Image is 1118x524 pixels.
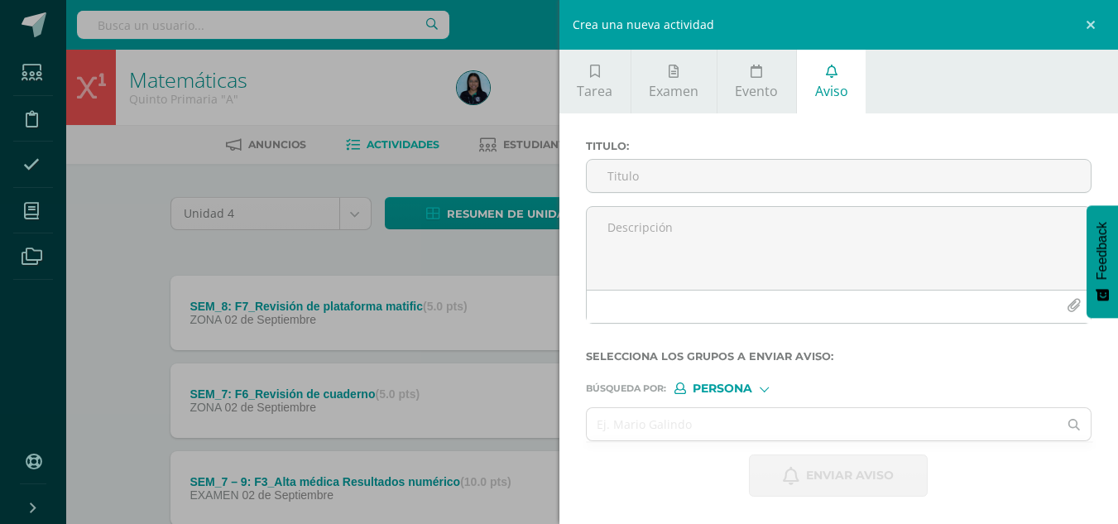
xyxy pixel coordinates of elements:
[577,82,612,100] span: Tarea
[797,50,866,113] a: Aviso
[586,350,1092,363] label: Selecciona los grupos a enviar aviso :
[806,455,894,496] span: Enviar aviso
[1095,222,1110,280] span: Feedback
[586,140,1092,152] label: Titulo :
[559,50,631,113] a: Tarea
[815,82,848,100] span: Aviso
[587,408,1058,440] input: Ej. Mario Galindo
[674,382,799,394] div: [object Object]
[649,82,698,100] span: Examen
[587,160,1092,192] input: Titulo
[586,384,666,393] span: Búsqueda por :
[693,384,752,393] span: Persona
[1087,205,1118,318] button: Feedback - Mostrar encuesta
[749,454,928,497] button: Enviar aviso
[631,50,717,113] a: Examen
[717,50,796,113] a: Evento
[735,82,778,100] span: Evento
